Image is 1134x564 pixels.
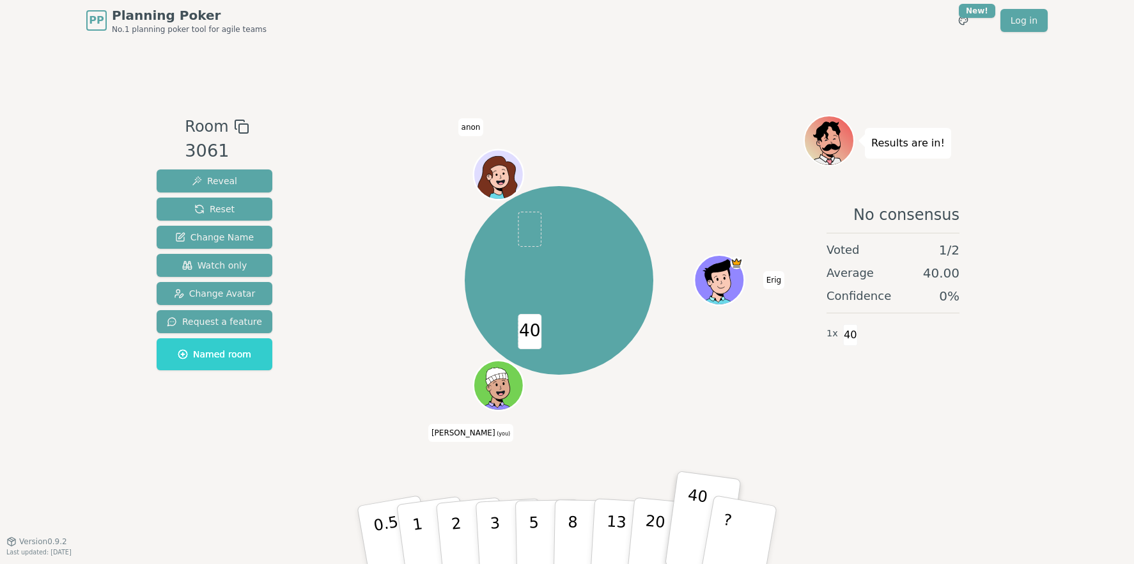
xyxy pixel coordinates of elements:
[763,271,784,289] span: Click to change your name
[157,226,272,249] button: Change Name
[157,169,272,192] button: Reveal
[939,287,959,305] span: 0 %
[157,254,272,277] button: Watch only
[185,138,249,164] div: 3061
[680,486,709,557] p: 40
[174,287,256,300] span: Change Avatar
[939,241,959,259] span: 1 / 2
[182,259,247,272] span: Watch only
[458,118,484,136] span: Click to change your name
[112,6,267,24] span: Planning Poker
[923,264,959,282] span: 40.00
[167,315,262,328] span: Request a feature
[871,134,945,152] p: Results are in!
[6,537,67,547] button: Version0.9.2
[827,241,860,259] span: Voted
[475,363,522,409] button: Click to change your avatar
[86,6,267,35] a: PPPlanning PokerNo.1 planning poker tool for agile teams
[157,198,272,221] button: Reset
[112,24,267,35] span: No.1 planning poker tool for agile teams
[157,310,272,333] button: Request a feature
[959,4,995,18] div: New!
[194,203,235,215] span: Reset
[157,282,272,305] button: Change Avatar
[827,327,838,341] span: 1 x
[1000,9,1048,32] a: Log in
[6,549,72,556] span: Last updated: [DATE]
[495,432,511,437] span: (you)
[827,287,891,305] span: Confidence
[827,264,874,282] span: Average
[178,348,251,361] span: Named room
[853,205,959,225] span: No consensus
[185,115,228,138] span: Room
[19,537,67,547] span: Version 0.9.2
[157,338,272,370] button: Named room
[89,13,104,28] span: PP
[843,324,858,346] span: 40
[730,257,743,270] span: Erig is the host
[518,314,541,349] span: 40
[428,425,513,443] span: Click to change your name
[952,9,975,32] button: New!
[192,175,237,187] span: Reveal
[175,231,254,244] span: Change Name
